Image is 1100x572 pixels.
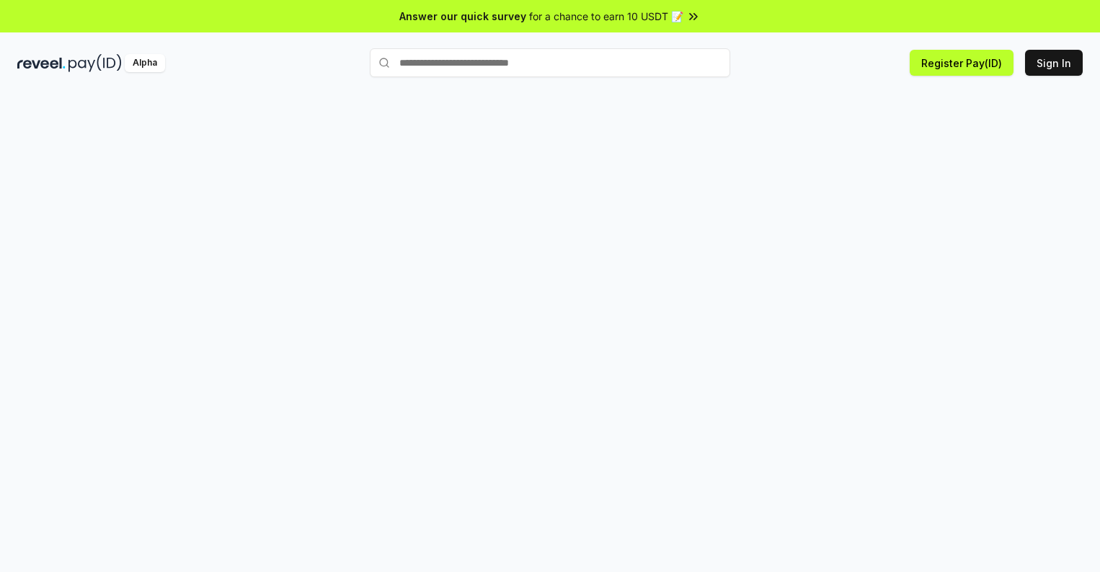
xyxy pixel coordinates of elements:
[529,9,683,24] span: for a chance to earn 10 USDT 📝
[125,54,165,72] div: Alpha
[910,50,1013,76] button: Register Pay(ID)
[68,54,122,72] img: pay_id
[17,54,66,72] img: reveel_dark
[399,9,526,24] span: Answer our quick survey
[1025,50,1083,76] button: Sign In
